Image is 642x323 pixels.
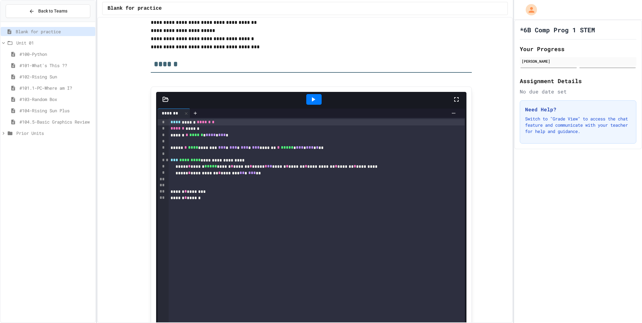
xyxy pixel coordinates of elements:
h1: *6B Comp Prog 1 STEM [520,25,595,34]
h2: Assignment Details [520,77,636,85]
span: #100-Python [19,51,93,57]
span: #104.5-Basic Graphics Review [19,119,93,125]
span: Back to Teams [38,8,67,14]
span: Blank for practice [16,28,93,35]
span: #102-Rising Sun [19,73,93,80]
span: Prior Units [16,130,93,136]
span: #101.1-PC-Where am I? [19,85,93,91]
span: #103-Random Box [19,96,93,103]
div: My Account [519,3,539,17]
div: [PERSON_NAME] [522,58,634,64]
span: Unit 01 [16,40,93,46]
button: Back to Teams [6,4,90,18]
p: Switch to "Grade View" to access the chat feature and communicate with your teacher for help and ... [525,116,631,135]
div: No due date set [520,88,636,95]
span: #101-What's This ?? [19,62,93,69]
h3: Need Help? [525,106,631,113]
h2: Your Progress [520,45,636,53]
span: #104-Rising Sun Plus [19,107,93,114]
span: Blank for practice [108,5,162,12]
